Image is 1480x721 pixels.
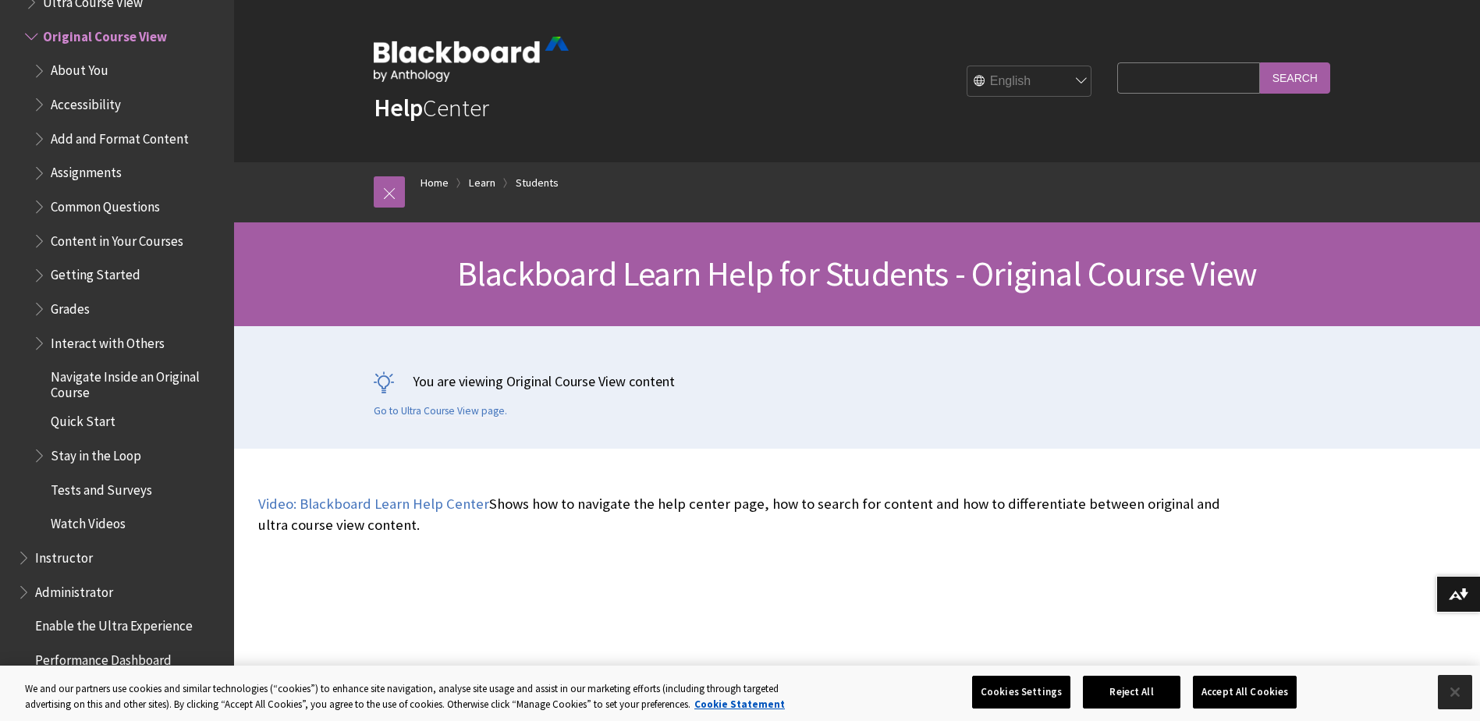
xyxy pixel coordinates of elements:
[374,92,489,123] a: HelpCenter
[51,296,90,317] span: Grades
[258,494,1226,535] p: Shows how to navigate the help center page, how to search for content and how to differentiate be...
[421,173,449,193] a: Home
[25,681,814,712] div: We and our partners use cookies and similar technologies (“cookies”) to enhance site navigation, ...
[51,126,189,147] span: Add and Format Content
[51,511,126,532] span: Watch Videos
[374,404,507,418] a: Go to Ultra Course View page.
[51,58,108,79] span: About You
[51,194,160,215] span: Common Questions
[1438,675,1472,709] button: Close
[35,579,113,600] span: Administrator
[51,91,121,112] span: Accessibility
[457,252,1257,295] span: Blackboard Learn Help for Students - Original Course View
[43,23,167,44] span: Original Course View
[374,92,423,123] strong: Help
[51,364,223,400] span: Navigate Inside an Original Course
[51,228,183,249] span: Content in Your Courses
[35,647,172,668] span: Performance Dashboard
[967,66,1092,98] select: Site Language Selector
[374,371,1341,391] p: You are viewing Original Course View content
[51,477,152,498] span: Tests and Surveys
[35,613,193,634] span: Enable the Ultra Experience
[469,173,495,193] a: Learn
[258,495,489,513] a: Video: Blackboard Learn Help Center
[972,676,1070,709] button: Cookies Settings
[516,173,559,193] a: Students
[51,262,140,283] span: Getting Started
[374,37,569,82] img: Blackboard by Anthology
[51,442,141,463] span: Stay in the Loop
[51,330,165,351] span: Interact with Others
[51,409,115,430] span: Quick Start
[694,698,785,711] a: More information about your privacy, opens in a new tab
[1260,62,1330,93] input: Search
[51,160,122,181] span: Assignments
[35,545,93,566] span: Instructor
[1083,676,1180,709] button: Reject All
[1193,676,1297,709] button: Accept All Cookies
